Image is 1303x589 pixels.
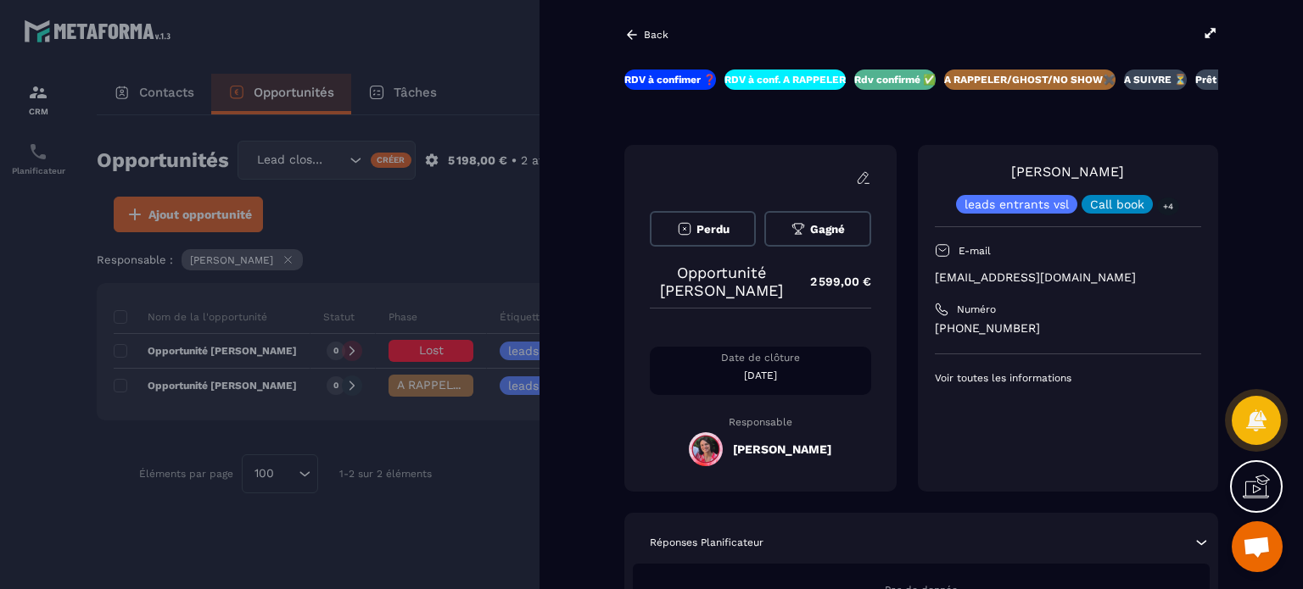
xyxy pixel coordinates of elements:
[724,73,846,86] p: RDV à conf. A RAPPELER
[650,536,763,549] p: Réponses Planificateur
[935,269,1201,286] p: [EMAIL_ADDRESS][DOMAIN_NAME]
[957,303,996,316] p: Numéro
[854,73,936,86] p: Rdv confirmé ✅
[1090,198,1144,210] p: Call book
[1232,521,1283,572] div: Ouvrir le chat
[1011,164,1124,180] a: [PERSON_NAME]
[696,223,730,236] span: Perdu
[793,265,871,298] p: 2 599,00 €
[650,351,871,364] p: Date de clôture
[650,211,756,247] button: Perdu
[650,416,871,428] p: Responsable
[650,264,793,299] p: Opportunité [PERSON_NAME]
[935,371,1201,385] p: Voir toutes les informations
[764,211,870,247] button: Gagné
[644,29,668,41] p: Back
[959,244,991,258] p: E-mail
[1195,73,1281,86] p: Prêt à acheter 🎰
[935,320,1201,336] p: [PHONE_NUMBER]
[965,198,1069,210] p: leads entrants vsl
[624,73,716,86] p: RDV à confimer ❓
[810,223,845,236] span: Gagné
[650,369,871,382] p: [DATE]
[1124,73,1187,86] p: A SUIVRE ⏳
[1157,197,1179,215] p: +4
[733,442,831,456] h5: [PERSON_NAME]
[944,73,1116,86] p: A RAPPELER/GHOST/NO SHOW✖️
